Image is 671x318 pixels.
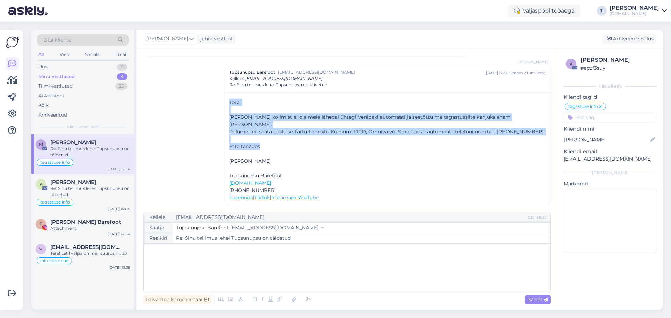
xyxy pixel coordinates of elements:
input: Recepient... [173,212,526,222]
div: Re: Sinu tellimus lehel Tupsunupsu on täidetud [50,185,130,198]
span: tagastuse info [568,104,598,109]
span: | [270,194,271,201]
span: Re: Sinu tellimus lehel Tupsunupsu on täidetud [229,82,327,88]
div: Arhiveeri vestlus [603,34,656,44]
p: Kliendi email [564,148,657,155]
span: Tupsunupsu Barefoot [176,224,229,231]
div: Arhiveeritud [38,112,67,119]
div: [DATE] 12:34 [108,167,130,172]
div: [PERSON_NAME] [580,56,655,64]
button: Tupsunupsu Barefoot [EMAIL_ADDRESS][DOMAIN_NAME] [176,224,324,231]
span: v [39,246,42,252]
span: M [39,142,43,147]
a: TikTok [254,194,270,201]
div: 4 [117,73,127,80]
div: Saatja [144,223,173,233]
div: Re: Sinu tellimus lehel Tupsunupsu on täidetud [50,146,130,158]
span: Freet Barefoot [50,219,121,225]
div: Tere! Letil väljas on meil suurus nr. 27 [50,250,130,257]
div: Kõik [38,102,49,109]
div: [PERSON_NAME] [609,5,659,11]
span: Saada [528,296,548,303]
div: [DATE] 13:39 [109,265,130,270]
span: Palume Teil saata pakk ise Tartu Lembitu Konsumi DPD, Omniva või Smartposti automaati, telefoni n... [229,128,544,135]
span: tagastuse info [40,200,70,204]
span: Kerstin Metsla [50,179,96,185]
span: [PERSON_NAME] [146,35,188,43]
span: Ette tänades [229,143,260,149]
span: [EMAIL_ADDRESS][DOMAIN_NAME] [278,69,486,75]
div: # apzf3suy [580,64,655,72]
span: veberit@gmail.com [50,244,123,250]
span: K [39,182,43,187]
div: Uus [38,64,47,71]
div: AI Assistent [38,93,64,99]
a: [PERSON_NAME][DOMAIN_NAME] [609,5,667,16]
div: [DATE] 22:54 [108,231,130,237]
div: Minu vestlused [38,73,75,80]
div: 25 [115,83,127,90]
a: Facebook [229,194,253,201]
div: Privaatne kommentaar [143,295,211,304]
a: [DOMAIN_NAME] [229,180,271,186]
p: Märkmed [564,180,657,187]
div: Kliendi info [564,83,657,89]
a: Instagram [271,194,296,201]
span: Tupsunupsu Barefoot [229,172,282,179]
div: Socials [84,50,101,59]
span: | [253,194,254,201]
div: [PERSON_NAME] [564,170,657,176]
div: ( umbes 2 tunni eest ) [509,70,546,75]
div: Väljaspool tööaega [508,5,580,17]
span: | [296,194,298,201]
span: [EMAIL_ADDRESS][DOMAIN_NAME] [245,76,323,81]
span: [PERSON_NAME] kolimist ei ole meie lähedal ühtegi Venipaki automaati ja seetõttu me tagastussilte... [229,114,511,127]
p: Kliendi nimi [564,125,657,133]
div: Pealkiri [144,233,173,243]
span: Minu vestlused [67,124,99,130]
div: [DATE] 10:04 [108,206,130,212]
div: All [37,50,45,59]
input: Write subject here... [173,233,550,243]
div: Email [114,50,129,59]
span: [PHONE_NUMBER] [229,187,276,193]
div: [DOMAIN_NAME] [609,11,659,16]
span: Otsi kliente [43,36,71,44]
img: Askly Logo [6,36,19,49]
span: Marita Haho [50,139,96,146]
div: Attachment [50,225,130,231]
span: Tupsunupsu Barefoot [229,69,275,75]
span: Tere! [229,99,241,105]
div: CC [526,214,535,221]
a: YouTube [298,194,319,201]
div: Web [58,50,71,59]
input: Lisa nimi [564,136,649,143]
div: Kellele [144,212,173,222]
div: [DATE] 12:34 [486,70,508,75]
div: juhib vestlust [197,35,233,43]
span: info küsimine [40,259,68,263]
div: 0 [117,64,127,71]
p: [EMAIL_ADDRESS][DOMAIN_NAME] [564,155,657,163]
p: Kliendi tag'id [564,94,657,101]
span: Kellele : [229,76,244,81]
span: [EMAIL_ADDRESS][DOMAIN_NAME] [230,224,318,231]
span: tagastuse info [40,160,70,164]
span: F [39,221,42,227]
span: a [570,61,573,66]
div: JI [597,6,607,16]
div: BCC [535,214,548,221]
div: Tiimi vestlused [38,83,73,90]
span: [PERSON_NAME] [229,158,271,164]
span: [PERSON_NAME] [518,59,548,65]
input: Lisa tag [564,112,657,123]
